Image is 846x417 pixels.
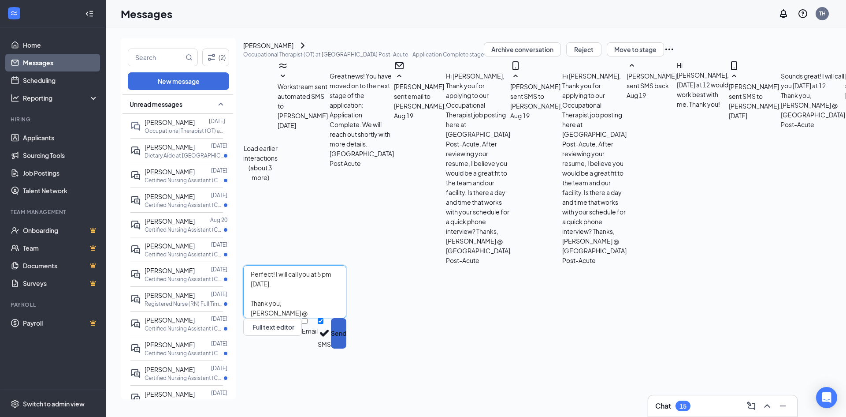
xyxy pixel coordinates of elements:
svg: ChevronUp [762,401,772,411]
span: Great news! You have moved on to the next stage of the application: Application Complete. We will... [330,72,394,167]
span: [PERSON_NAME] [145,168,195,176]
svg: Email [394,60,404,71]
span: [PERSON_NAME] [145,341,195,349]
svg: ActiveDoubleChat [130,146,141,156]
svg: ActiveDoubleChat [130,368,141,379]
span: [PERSON_NAME] sent SMS back. [627,72,677,90]
span: Aug 19 [510,111,530,120]
span: Hi [PERSON_NAME], Thank you for applying to our Occupational Therapist job posting here at [GEOGR... [562,72,627,264]
span: Hi [PERSON_NAME], [DATE] at 12 would work best with me. Thank you! [677,61,729,108]
p: [DATE] [211,315,227,323]
span: [PERSON_NAME] [145,217,195,225]
svg: DoubleChat [130,121,141,131]
input: SMS [318,318,323,324]
svg: Notifications [778,8,789,19]
div: [PERSON_NAME] [243,41,293,50]
span: [PERSON_NAME] [145,118,195,126]
p: Certified Nursing Assistant (CNA) at [GEOGRAPHIC_DATA] Post-Acute [145,201,224,209]
svg: WorkstreamLogo [278,60,288,71]
svg: MobileSms [729,60,739,71]
svg: ActiveDoubleChat [130,393,141,403]
h1: Messages [121,6,172,21]
span: [PERSON_NAME] [145,192,195,200]
svg: Collapse [85,9,94,18]
a: Home [23,36,98,54]
button: Minimize [776,399,790,413]
svg: Analysis [11,94,19,102]
button: ChevronUp [760,399,774,413]
button: Move to stage [607,42,664,56]
span: Hi [PERSON_NAME], Thank you for applying to our Occupational Therapist job posting here at [GEOGR... [446,72,510,264]
p: Certified Nursing Assistant (CNA) at [GEOGRAPHIC_DATA] Post-Acute [145,374,224,382]
a: Sourcing Tools [23,147,98,164]
div: Reporting [23,94,99,102]
p: Dietary Aide at [GEOGRAPHIC_DATA] Post-Acute [145,152,224,159]
p: [DATE] [209,117,225,125]
span: Aug 19 [394,111,413,120]
button: Reject [566,42,601,56]
svg: SmallChevronUp [510,71,521,82]
span: Aug 19 [627,90,646,100]
span: Workstream sent automated SMS to [PERSON_NAME]. [278,83,330,120]
a: TeamCrown [23,239,98,257]
p: [DATE] [211,340,227,347]
svg: ActiveDoubleChat [130,170,141,181]
span: [PERSON_NAME] [145,291,195,299]
p: Certified Nursing Assistant (CNA) at [GEOGRAPHIC_DATA] Post-Acute [145,399,224,406]
svg: SmallChevronDown [278,71,288,82]
a: Messages [23,54,98,71]
p: Certified Nursing Assistant (CNA) at [GEOGRAPHIC_DATA] Post-Acute [145,226,224,233]
a: Job Postings [23,164,98,182]
svg: QuestionInfo [798,8,808,19]
div: Team Management [11,208,96,216]
p: Certified Nursing Assistant (CNA) at [GEOGRAPHIC_DATA] Post-Acute [145,349,224,357]
div: Email [302,327,318,335]
p: Occupational Therapist (OT) at [GEOGRAPHIC_DATA] Post-Acute - Application Complete stage [243,51,484,58]
svg: SmallChevronUp [394,71,404,82]
svg: ActiveDoubleChat [130,195,141,206]
span: Unread messages [130,100,182,109]
button: ComposeMessage [744,399,758,413]
span: Sounds great! I will call you [DATE] at 12. Thank you, [PERSON_NAME] @ [GEOGRAPHIC_DATA] Post-Acute [781,72,845,128]
p: [DATE] [211,241,227,248]
button: Send [331,318,346,349]
svg: SmallChevronUp [627,60,637,71]
button: New message [128,72,229,90]
div: SMS [318,340,331,349]
p: [DATE] [211,192,227,199]
svg: ActiveDoubleChat [130,244,141,255]
p: [DATE] [211,167,227,174]
span: [PERSON_NAME] [145,390,195,398]
svg: Settings [11,399,19,408]
svg: MagnifyingGlass [186,54,193,61]
a: OnboardingCrown [23,222,98,239]
p: Certified Nursing Assistant (CNA) at [GEOGRAPHIC_DATA] Post-Acute [145,325,224,332]
svg: Checkmark [318,327,331,340]
input: Search [128,49,184,66]
svg: Minimize [778,401,788,411]
button: Full text editorPen [243,318,302,336]
div: Hiring [11,116,96,123]
svg: ChevronRight [297,40,308,51]
p: Certified Nursing Assistant (CNA) at [GEOGRAPHIC_DATA] Post-Acute [145,251,224,258]
button: Filter (2) [202,49,229,66]
textarea: Perfect! I will call you at 5 pm [DATE]. Thank you, [PERSON_NAME] @ [GEOGRAPHIC_DATA] Post-Acute [243,265,346,318]
span: [DATE] [729,111,747,120]
p: [DATE] [211,266,227,273]
p: Registered Nurse (RN) Full Time at [GEOGRAPHIC_DATA] Post-Acute [145,300,224,308]
p: Occupational Therapist (OT) at [GEOGRAPHIC_DATA] Post-Acute [145,127,224,135]
div: TH [819,10,826,17]
span: [PERSON_NAME] [145,316,195,324]
div: Open Intercom Messenger [816,387,837,408]
svg: Filter [206,52,217,63]
svg: ComposeMessage [746,401,757,411]
a: Talent Network [23,182,98,199]
svg: SmallChevronUp [215,99,226,109]
svg: ActiveDoubleChat [130,319,141,329]
a: PayrollCrown [23,314,98,332]
input: Email [302,318,308,324]
div: Switch to admin view [23,399,85,408]
div: Payroll [11,301,96,308]
p: Aug 20 [210,216,227,224]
